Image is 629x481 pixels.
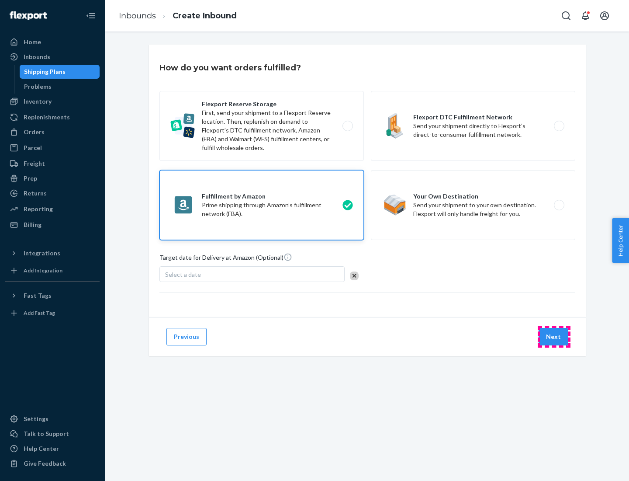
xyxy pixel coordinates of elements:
[24,429,69,438] div: Talk to Support
[539,328,568,345] button: Next
[173,11,237,21] a: Create Inbound
[24,113,70,122] div: Replenishments
[24,189,47,198] div: Returns
[159,62,301,73] h3: How do you want orders fulfilled?
[112,3,244,29] ol: breadcrumbs
[119,11,156,21] a: Inbounds
[24,291,52,300] div: Fast Tags
[5,202,100,216] a: Reporting
[5,186,100,200] a: Returns
[5,218,100,232] a: Billing
[557,7,575,24] button: Open Search Box
[5,125,100,139] a: Orders
[5,412,100,426] a: Settings
[5,110,100,124] a: Replenishments
[24,309,55,317] div: Add Fast Tag
[10,11,47,20] img: Flexport logo
[159,253,292,265] span: Target date for Delivery at Amazon (Optional)
[24,415,48,423] div: Settings
[5,141,100,155] a: Parcel
[20,80,100,94] a: Problems
[82,7,100,24] button: Close Navigation
[20,65,100,79] a: Shipping Plans
[24,205,53,213] div: Reporting
[166,328,207,345] button: Previous
[24,67,66,76] div: Shipping Plans
[24,459,66,468] div: Give Feedback
[24,159,45,168] div: Freight
[5,50,100,64] a: Inbounds
[596,7,613,24] button: Open account menu
[5,289,100,303] button: Fast Tags
[5,157,100,171] a: Freight
[24,444,59,453] div: Help Center
[24,174,37,183] div: Prep
[5,35,100,49] a: Home
[5,306,100,320] a: Add Fast Tag
[5,246,100,260] button: Integrations
[5,457,100,471] button: Give Feedback
[24,143,42,152] div: Parcel
[5,94,100,108] a: Inventory
[24,38,41,46] div: Home
[5,427,100,441] a: Talk to Support
[24,128,45,136] div: Orders
[24,267,62,274] div: Add Integration
[612,218,629,263] button: Help Center
[24,82,52,91] div: Problems
[5,264,100,278] a: Add Integration
[24,52,50,61] div: Inbounds
[577,7,594,24] button: Open notifications
[24,97,52,106] div: Inventory
[5,442,100,456] a: Help Center
[24,249,60,258] div: Integrations
[24,220,41,229] div: Billing
[5,171,100,185] a: Prep
[165,271,201,278] span: Select a date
